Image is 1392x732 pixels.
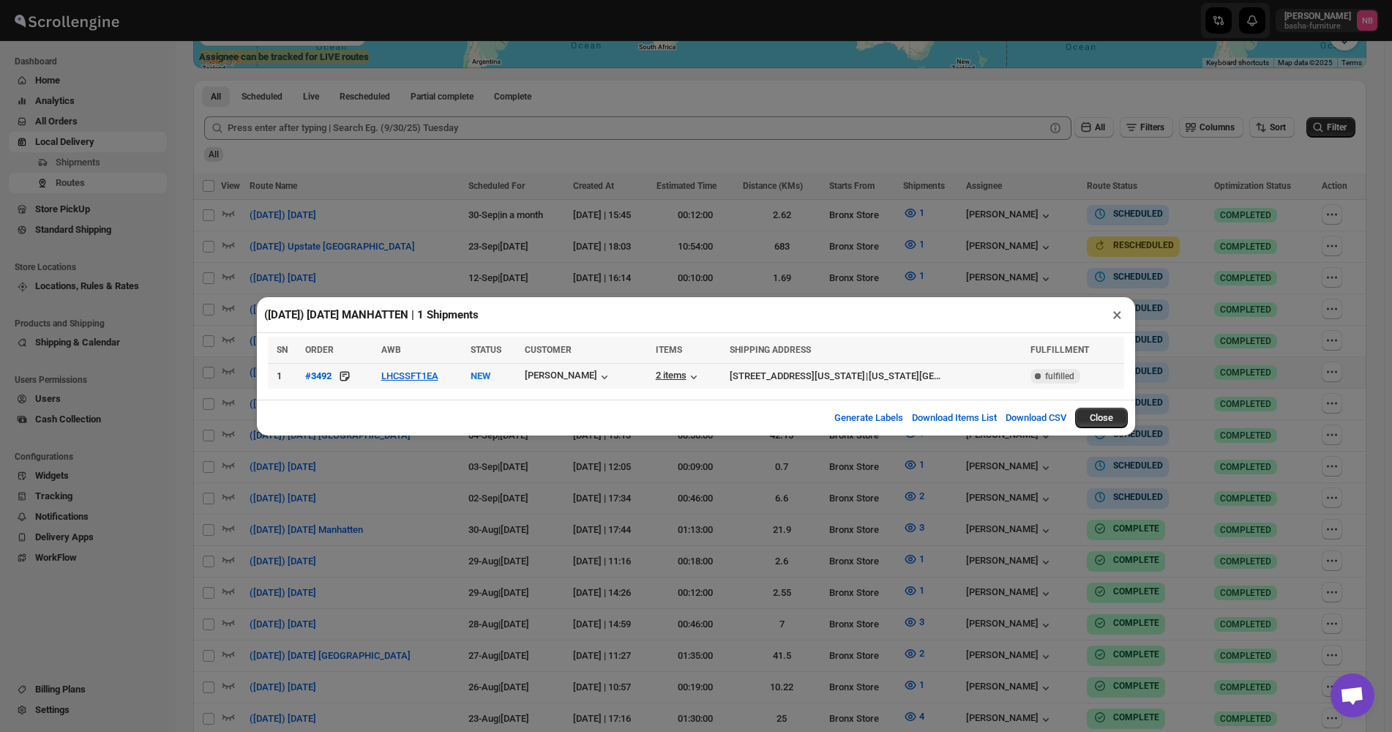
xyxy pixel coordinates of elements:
[903,403,1006,433] button: Download Items List
[305,369,332,384] button: #3492
[1107,305,1128,325] button: ×
[305,370,332,381] div: #3492
[381,370,438,381] button: LHCSSFT1EA
[1030,345,1089,355] span: FULFILLMENT
[869,369,942,384] div: [US_STATE][GEOGRAPHIC_DATA]
[471,370,490,381] span: NEW
[277,345,288,355] span: SN
[656,345,682,355] span: ITEMS
[381,345,401,355] span: AWB
[1331,673,1374,717] a: Open chat
[525,345,572,355] span: CUSTOMER
[1075,408,1128,428] button: Close
[305,345,334,355] span: ORDER
[268,363,301,389] td: 1
[656,370,701,384] button: 2 items
[826,403,912,433] button: Generate Labels
[1045,370,1074,382] span: fulfilled
[730,369,865,384] div: [STREET_ADDRESS][US_STATE]
[525,370,612,384] button: [PERSON_NAME]
[471,345,501,355] span: STATUS
[730,369,1022,384] div: |
[997,403,1075,433] button: Download CSV
[730,345,811,355] span: SHIPPING ADDRESS
[264,307,479,322] h2: ([DATE]) [DATE] MANHATTEN | 1 Shipments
